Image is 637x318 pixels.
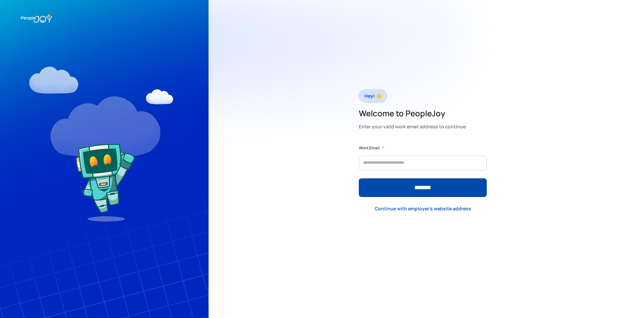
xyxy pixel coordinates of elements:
[359,145,379,151] label: Work Email
[359,145,487,197] form: Form
[364,91,381,101] div: Hey! 👋
[375,205,471,212] div: Continue with employer's website address
[359,122,466,131] div: Enter your valid work email address to continue
[369,202,476,216] a: Continue with employer's website address
[359,108,466,119] h2: Welcome to PeopleJoy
